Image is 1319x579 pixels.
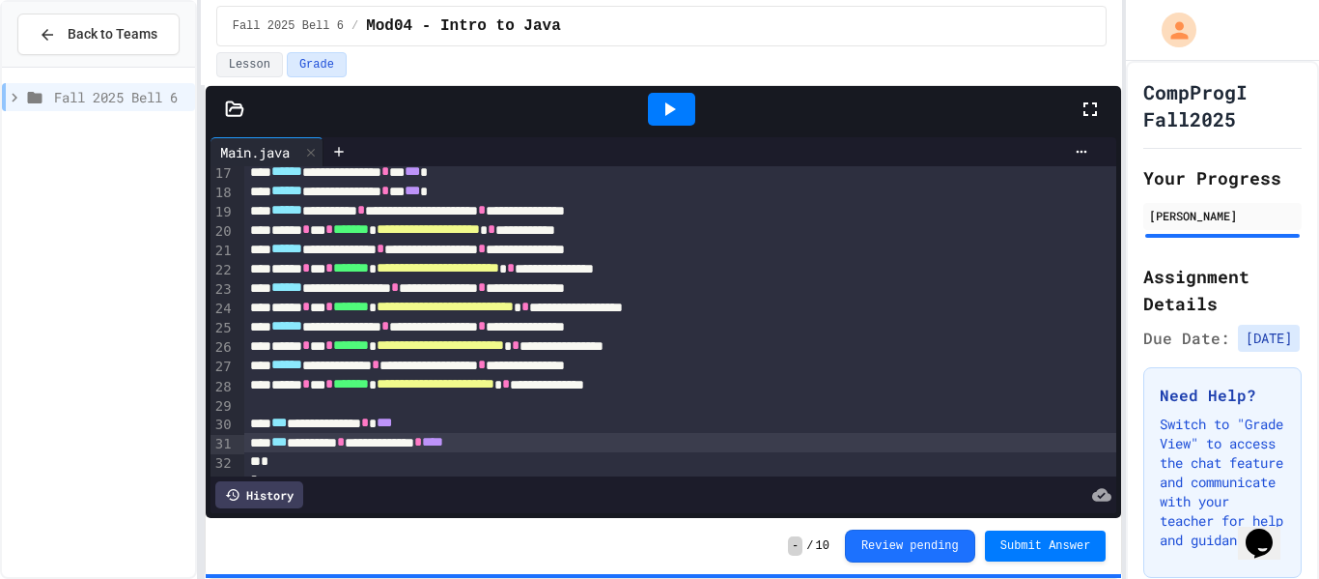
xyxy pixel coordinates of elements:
span: - [788,536,802,556]
div: 18 [210,184,235,203]
div: 29 [210,397,235,417]
div: 24 [210,300,235,319]
button: Lesson [216,52,283,77]
div: 32 [210,454,235,474]
h2: Assignment Details [1143,263,1302,317]
button: Back to Teams [17,14,180,55]
div: 20 [210,222,235,242]
div: 31 [210,435,235,454]
div: History [215,481,303,508]
div: 25 [210,319,235,338]
h2: Your Progress [1143,164,1302,191]
h1: CompProgI Fall2025 [1143,78,1302,132]
div: 30 [210,416,235,435]
div: 26 [210,338,235,358]
span: Back to Teams [68,24,157,44]
div: Main.java [210,142,299,162]
h3: Need Help? [1160,384,1285,407]
button: Submit Answer [985,531,1107,562]
div: [PERSON_NAME] [1149,207,1296,224]
span: [DATE] [1238,325,1300,352]
div: 19 [210,203,235,222]
p: Switch to "Grade View" to access the chat feature and communicate with your teacher for help and ... [1160,415,1285,550]
div: 33 [210,474,235,493]
div: 28 [210,378,235,397]
div: 23 [210,280,235,300]
div: My Account [1141,8,1201,52]
span: Fall 2025 Bell 6 [233,18,344,34]
div: 27 [210,358,235,377]
div: 17 [210,164,235,184]
div: Main.java [210,137,323,166]
span: 10 [816,538,829,554]
span: Mod04 - Intro to Java [366,14,561,38]
span: / [351,18,358,34]
div: 22 [210,261,235,280]
span: Due Date: [1143,327,1230,350]
button: Review pending [845,530,975,563]
iframe: chat widget [1238,502,1300,560]
button: Grade [287,52,347,77]
span: Fall 2025 Bell 6 [54,87,187,107]
div: 21 [210,242,235,261]
span: Submit Answer [1000,538,1091,554]
span: / [806,538,813,554]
